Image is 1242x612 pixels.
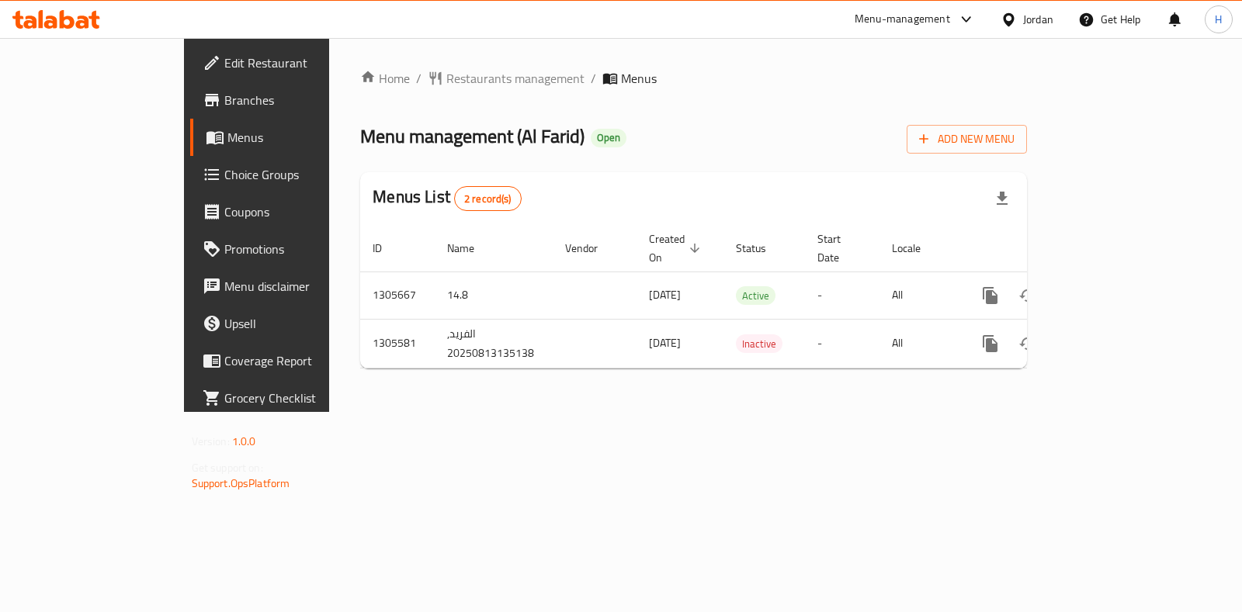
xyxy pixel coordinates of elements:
[224,351,379,370] span: Coverage Report
[736,239,786,258] span: Status
[919,130,1015,149] span: Add New Menu
[190,268,391,305] a: Menu disclaimer
[591,131,626,144] span: Open
[649,285,681,305] span: [DATE]
[360,225,1133,368] table: enhanced table
[805,271,879,319] td: -
[224,240,379,258] span: Promotions
[373,185,521,211] h2: Menus List
[959,225,1133,272] th: Actions
[805,319,879,368] td: -
[879,271,959,319] td: All
[972,325,1009,362] button: more
[736,286,775,305] div: Active
[360,119,585,154] span: Menu management ( Al Farid )
[591,129,626,147] div: Open
[190,119,391,156] a: Menus
[455,192,521,206] span: 2 record(s)
[232,431,256,451] span: 1.0.0
[591,69,596,88] li: /
[1009,325,1046,362] button: Change Status
[192,458,263,478] span: Get support on:
[224,314,379,333] span: Upsell
[879,319,959,368] td: All
[190,230,391,268] a: Promotions
[190,379,391,417] a: Grocery Checklist
[416,69,422,88] li: /
[224,54,379,72] span: Edit Restaurant
[565,239,618,258] span: Vendor
[649,230,705,267] span: Created On
[360,319,435,368] td: 1305581
[892,239,941,258] span: Locale
[190,156,391,193] a: Choice Groups
[224,277,379,296] span: Menu disclaimer
[428,69,585,88] a: Restaurants management
[224,165,379,184] span: Choice Groups
[446,69,585,88] span: Restaurants management
[224,389,379,407] span: Grocery Checklist
[972,277,1009,314] button: more
[1009,277,1046,314] button: Change Status
[736,335,782,353] span: Inactive
[190,193,391,230] a: Coupons
[435,271,553,319] td: 14.8
[190,342,391,379] a: Coverage Report
[190,81,391,119] a: Branches
[1023,11,1053,28] div: Jordan
[360,271,435,319] td: 1305667
[454,186,522,211] div: Total records count
[192,431,230,451] span: Version:
[621,69,657,88] span: Menus
[190,44,391,81] a: Edit Restaurant
[224,202,379,221] span: Coupons
[360,69,1027,88] nav: breadcrumb
[649,333,681,353] span: [DATE]
[736,287,775,305] span: Active
[855,10,950,29] div: Menu-management
[192,473,290,493] a: Support.OpsPlatform
[373,239,402,258] span: ID
[190,305,391,342] a: Upsell
[984,180,1021,217] div: Export file
[907,125,1027,154] button: Add New Menu
[227,128,379,147] span: Menus
[224,91,379,109] span: Branches
[435,319,553,368] td: الفريد, 20250813135138
[1215,11,1222,28] span: H
[817,230,861,267] span: Start Date
[736,334,782,353] div: Inactive
[447,239,494,258] span: Name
